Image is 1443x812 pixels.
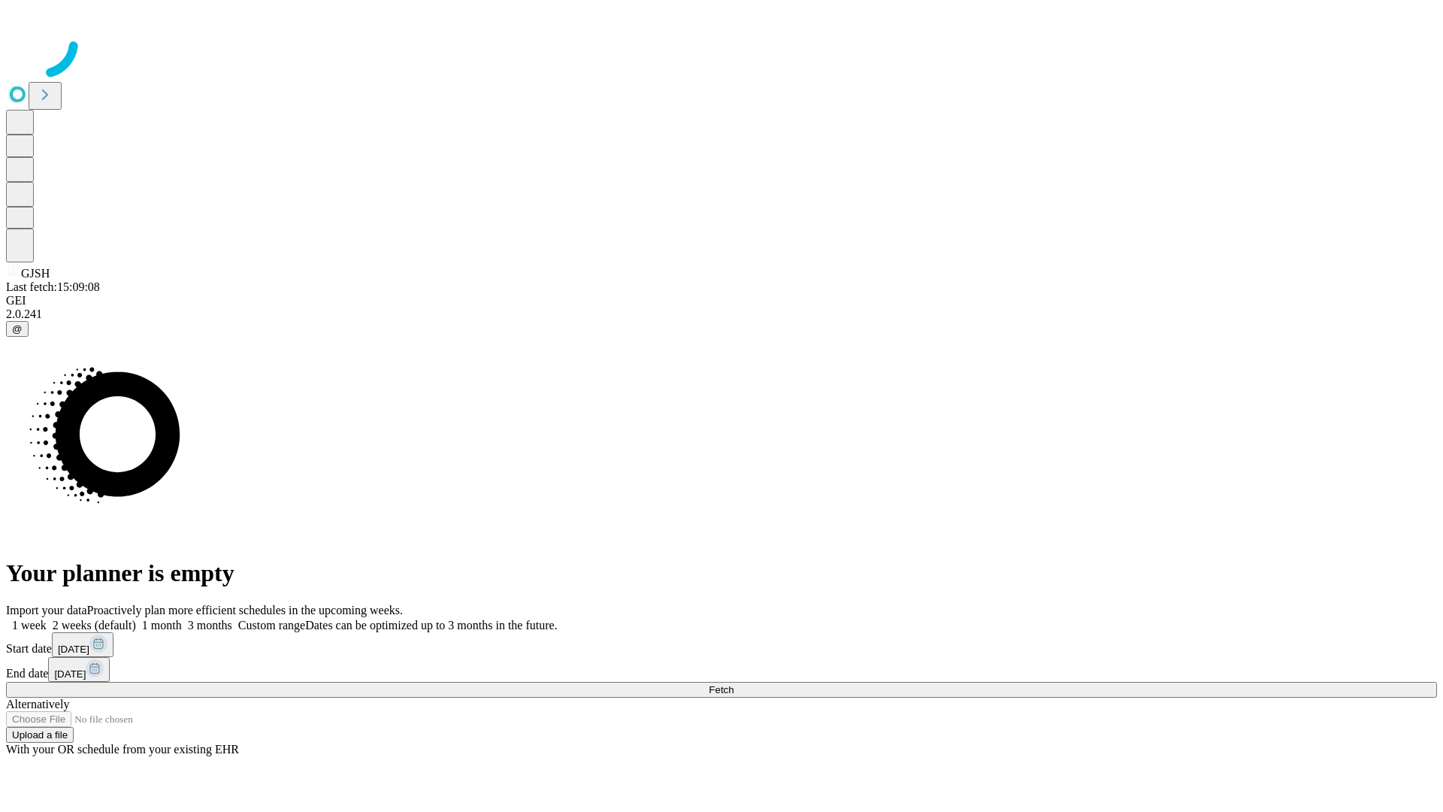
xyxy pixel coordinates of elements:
[6,698,69,710] span: Alternatively
[6,604,87,617] span: Import your data
[6,657,1437,682] div: End date
[12,323,23,335] span: @
[709,684,734,695] span: Fetch
[188,619,232,632] span: 3 months
[21,267,50,280] span: GJSH
[58,644,89,655] span: [DATE]
[6,743,239,756] span: With your OR schedule from your existing EHR
[48,657,110,682] button: [DATE]
[305,619,557,632] span: Dates can be optimized up to 3 months in the future.
[53,619,136,632] span: 2 weeks (default)
[6,308,1437,321] div: 2.0.241
[6,727,74,743] button: Upload a file
[87,604,403,617] span: Proactively plan more efficient schedules in the upcoming weeks.
[6,682,1437,698] button: Fetch
[52,632,113,657] button: [DATE]
[6,280,100,293] span: Last fetch: 15:09:08
[54,668,86,680] span: [DATE]
[6,632,1437,657] div: Start date
[12,619,47,632] span: 1 week
[238,619,305,632] span: Custom range
[6,559,1437,587] h1: Your planner is empty
[142,619,182,632] span: 1 month
[6,294,1437,308] div: GEI
[6,321,29,337] button: @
